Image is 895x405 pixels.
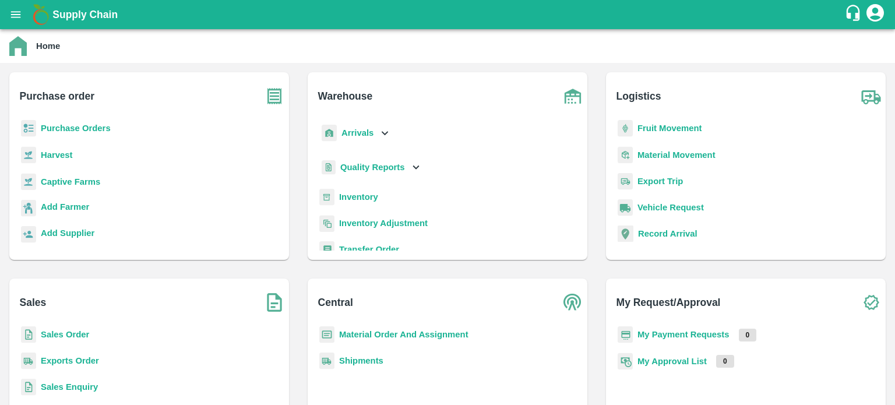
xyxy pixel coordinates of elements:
[41,202,89,212] b: Add Farmer
[52,9,118,20] b: Supply Chain
[41,356,99,365] a: Exports Order
[339,356,383,365] a: Shipments
[618,120,633,137] img: fruit
[41,200,89,216] a: Add Farmer
[618,173,633,190] img: delivery
[637,150,716,160] a: Material Movement
[339,245,399,254] a: Transfer Order
[844,4,865,25] div: customer-support
[9,36,27,56] img: home
[41,228,94,238] b: Add Supplier
[638,229,697,238] a: Record Arrival
[318,294,353,311] b: Central
[739,329,757,341] p: 0
[319,120,392,146] div: Arrivals
[319,353,334,369] img: shipments
[322,125,337,142] img: whArrival
[618,326,633,343] img: payment
[21,353,36,369] img: shipments
[637,124,702,133] a: Fruit Movement
[41,330,89,339] a: Sales Order
[36,41,60,51] b: Home
[322,160,336,175] img: qualityReport
[637,357,707,366] a: My Approval List
[319,215,334,232] img: inventory
[616,88,661,104] b: Logistics
[319,326,334,343] img: centralMaterial
[260,288,289,317] img: soSales
[339,330,468,339] a: Material Order And Assignment
[716,355,734,368] p: 0
[857,82,886,111] img: truck
[618,199,633,216] img: vehicle
[340,163,405,172] b: Quality Reports
[339,192,378,202] a: Inventory
[29,3,52,26] img: logo
[319,156,422,179] div: Quality Reports
[616,294,721,311] b: My Request/Approval
[21,326,36,343] img: sales
[21,379,36,396] img: sales
[20,294,47,311] b: Sales
[41,177,100,186] a: Captive Farms
[618,353,633,370] img: approval
[857,288,886,317] img: check
[260,82,289,111] img: purchase
[637,330,730,339] a: My Payment Requests
[319,189,334,206] img: whInventory
[2,1,29,28] button: open drawer
[339,219,428,228] a: Inventory Adjustment
[20,88,94,104] b: Purchase order
[618,226,633,242] img: recordArrival
[21,120,36,137] img: reciept
[558,288,587,317] img: central
[637,203,704,212] a: Vehicle Request
[41,150,72,160] a: Harvest
[21,200,36,217] img: farmer
[52,6,844,23] a: Supply Chain
[41,382,98,392] a: Sales Enquiry
[21,146,36,164] img: harvest
[637,177,683,186] a: Export Trip
[865,2,886,27] div: account of current user
[41,124,111,133] a: Purchase Orders
[558,82,587,111] img: warehouse
[21,173,36,191] img: harvest
[319,241,334,258] img: whTransfer
[41,227,94,242] a: Add Supplier
[341,128,373,138] b: Arrivals
[318,88,373,104] b: Warehouse
[21,226,36,243] img: supplier
[618,146,633,164] img: material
